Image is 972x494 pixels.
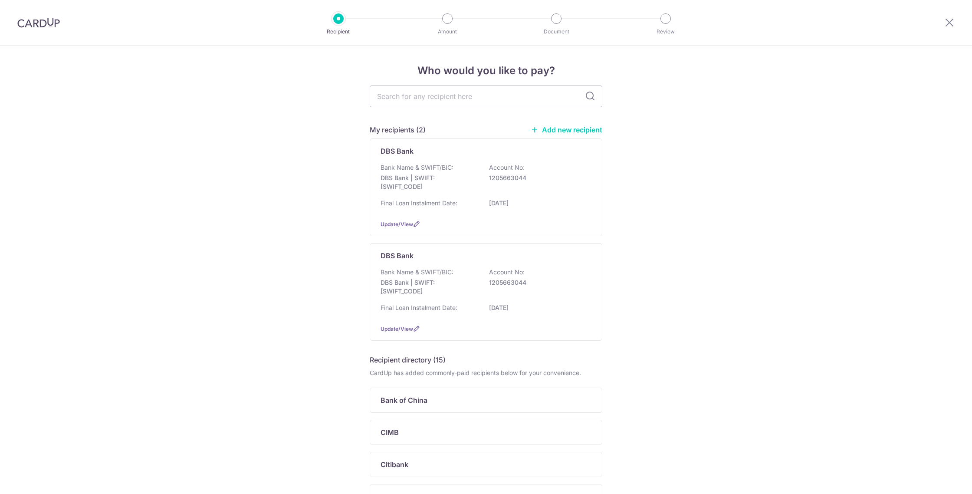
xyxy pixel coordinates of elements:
[381,174,478,191] p: DBS Bank | SWIFT: [SWIFT_CODE]
[370,355,446,365] h5: Recipient directory (15)
[489,268,525,277] p: Account No:
[381,268,453,277] p: Bank Name & SWIFT/BIC:
[489,199,586,207] p: [DATE]
[370,369,602,377] div: CardUp has added commonly-paid recipients below for your convenience.
[381,199,457,207] p: Final Loan Instalment Date:
[370,63,602,79] h4: Who would you like to pay?
[489,303,586,312] p: [DATE]
[370,125,426,135] h5: My recipients (2)
[381,221,413,227] a: Update/View
[381,395,427,405] p: Bank of China
[634,27,698,36] p: Review
[381,303,457,312] p: Final Loan Instalment Date:
[381,459,408,470] p: Citibank
[381,427,399,438] p: CIMB
[415,27,479,36] p: Amount
[381,250,414,261] p: DBS Bank
[489,163,525,172] p: Account No:
[381,163,453,172] p: Bank Name & SWIFT/BIC:
[489,174,586,182] p: 1205663044
[381,278,478,296] p: DBS Bank | SWIFT: [SWIFT_CODE]
[381,146,414,156] p: DBS Bank
[306,27,371,36] p: Recipient
[370,86,602,107] input: Search for any recipient here
[524,27,588,36] p: Document
[17,17,60,28] img: CardUp
[531,125,602,134] a: Add new recipient
[489,278,586,287] p: 1205663044
[381,326,413,332] a: Update/View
